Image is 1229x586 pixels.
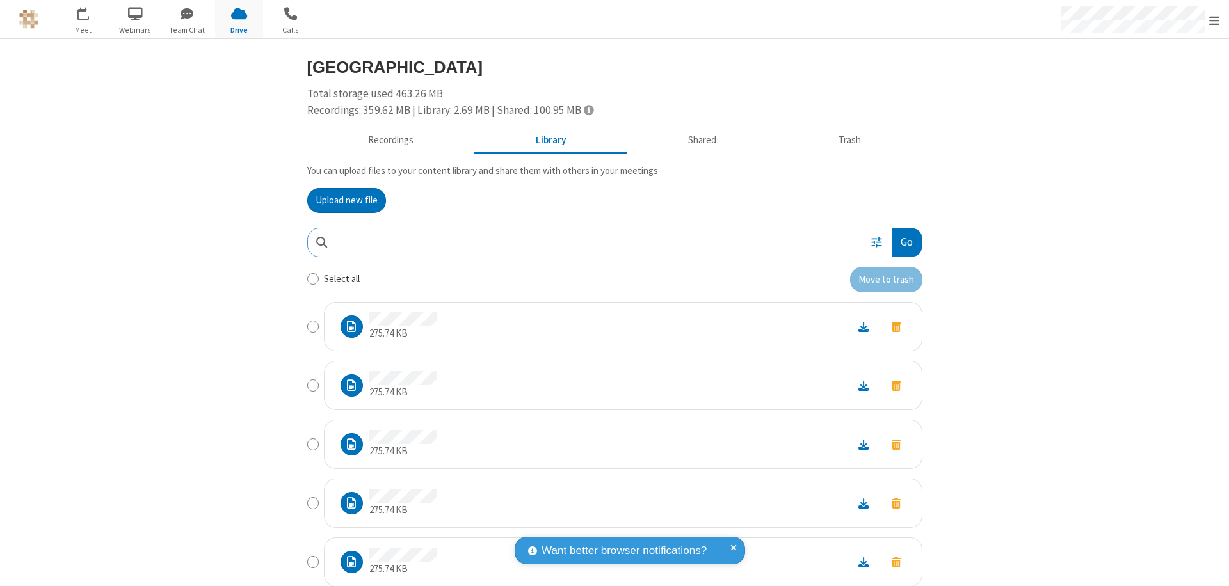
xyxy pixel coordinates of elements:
[847,319,880,334] a: Download file
[850,267,922,292] button: Move to trash
[369,385,437,400] p: 275.74 KB
[584,104,593,115] span: Totals displayed include files that have been moved to the trash.
[369,444,437,459] p: 275.74 KB
[369,562,437,576] p: 275.74 KB
[778,129,922,153] button: Trash
[880,318,912,335] button: Move to trash
[542,542,707,559] span: Want better browser notifications?
[880,436,912,453] button: Move to trash
[880,553,912,571] button: Move to trash
[267,24,315,36] span: Calls
[86,7,95,17] div: 1
[163,24,211,36] span: Team Chat
[307,102,922,119] div: Recordings: 359.62 MB | Library: 2.69 MB | Shared: 100.95 MB
[307,129,475,153] button: Recorded meetings
[880,377,912,394] button: Move to trash
[369,326,437,341] p: 275.74 KB
[307,164,922,178] p: You can upload files to your content library and share them with others in your meetings
[60,24,108,36] span: Meet
[19,10,38,29] img: QA Selenium DO NOT DELETE OR CHANGE
[215,24,263,36] span: Drive
[111,24,159,36] span: Webinars
[475,129,627,153] button: Content library
[892,228,921,257] button: Go
[847,378,880,393] a: Download file
[847,496,880,511] a: Download file
[847,437,880,452] a: Download file
[324,272,360,287] label: Select all
[847,555,880,569] a: Download file
[307,86,922,118] div: Total storage used 463.26 MB
[307,188,386,214] button: Upload new file
[627,129,778,153] button: Shared during meetings
[307,58,922,76] h3: [GEOGRAPHIC_DATA]
[1197,553,1219,577] iframe: Chat
[880,495,912,512] button: Move to trash
[369,503,437,518] p: 275.74 KB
